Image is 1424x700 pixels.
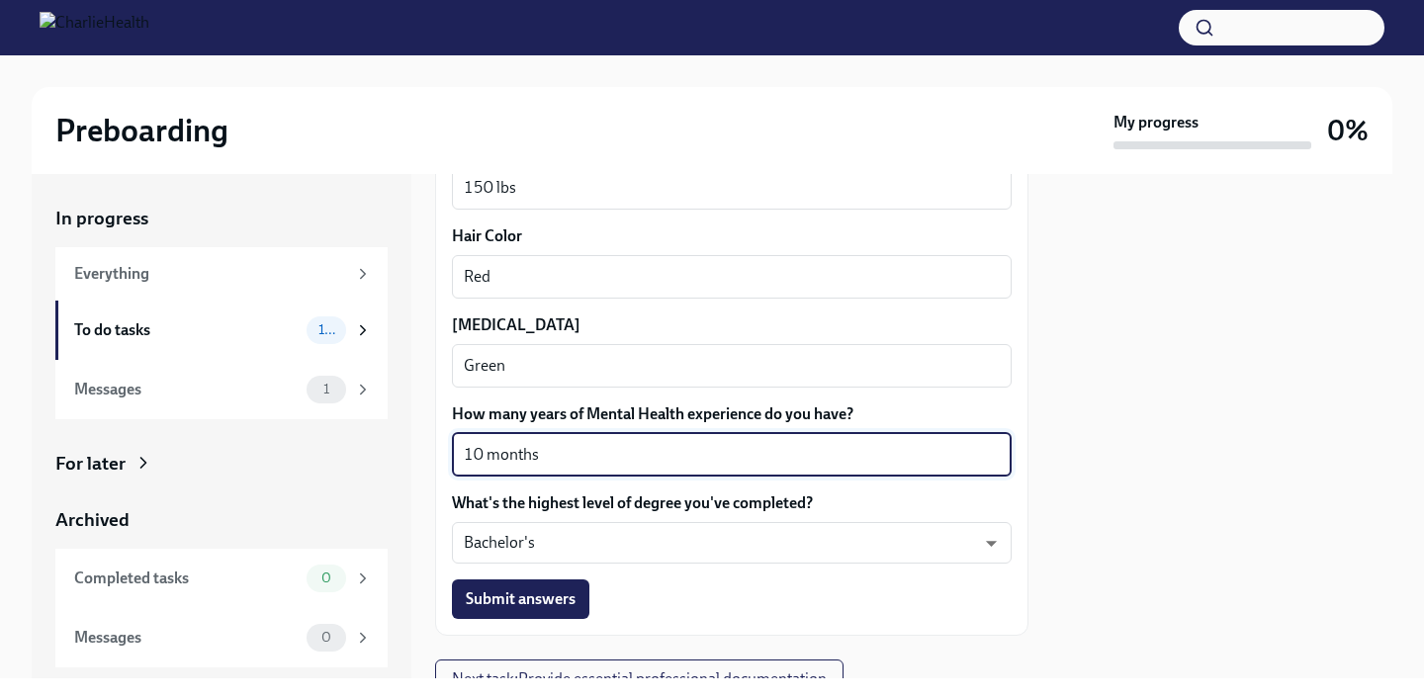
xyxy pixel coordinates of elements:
a: Messages1 [55,360,388,419]
a: Everything [55,247,388,301]
h2: Preboarding [55,111,228,150]
button: Submit answers [452,579,589,619]
span: 1 [311,382,341,396]
div: Everything [74,263,346,285]
div: For later [55,451,126,477]
textarea: 150 lbs [464,176,1000,200]
a: Messages0 [55,608,388,667]
a: In progress [55,206,388,231]
div: Messages [74,379,299,400]
a: Completed tasks0 [55,549,388,608]
label: What's the highest level of degree you've completed? [452,492,1012,514]
a: For later [55,451,388,477]
span: Submit answers [466,589,576,609]
h3: 0% [1327,113,1369,148]
a: To do tasks10 [55,301,388,360]
label: [MEDICAL_DATA] [452,314,1012,336]
span: 0 [310,570,343,585]
div: Bachelor's [452,522,1012,564]
strong: My progress [1113,112,1199,133]
label: How many years of Mental Health experience do you have? [452,403,1012,425]
div: Messages [74,627,299,649]
button: Next task:Provide essential professional documentation [435,659,844,699]
a: Archived [55,507,388,533]
span: 0 [310,630,343,645]
span: Next task : Provide essential professional documentation [452,669,827,689]
div: Completed tasks [74,568,299,589]
span: 10 [307,322,346,337]
textarea: Green [464,354,1000,378]
label: Hair Color [452,225,1012,247]
textarea: Red [464,265,1000,289]
img: CharlieHealth [40,12,149,44]
div: To do tasks [74,319,299,341]
textarea: 10 months [464,443,1000,467]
